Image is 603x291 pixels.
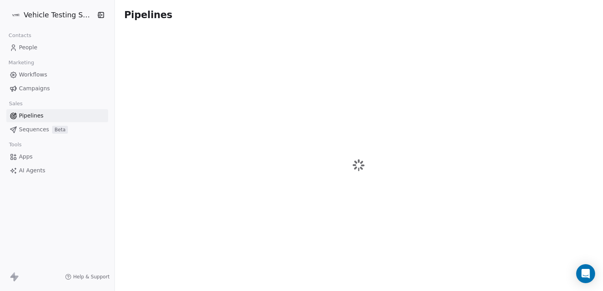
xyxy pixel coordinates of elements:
a: Pipelines [6,109,108,122]
span: Campaigns [19,84,50,93]
a: Campaigns [6,82,108,95]
a: People [6,41,108,54]
span: Workflows [19,71,47,79]
span: Tools [6,139,25,151]
span: Contacts [5,30,35,41]
span: Pipelines [124,9,172,21]
span: People [19,43,37,52]
span: Beta [52,126,68,134]
span: Help & Support [73,274,109,280]
a: SequencesBeta [6,123,108,136]
span: Sales [6,98,26,110]
img: VTS%20Logo%20Darker.png [11,10,21,20]
div: Open Intercom Messenger [576,264,595,283]
a: Apps [6,150,108,163]
span: Pipelines [19,112,43,120]
a: Help & Support [65,274,109,280]
span: Apps [19,153,33,161]
span: AI Agents [19,166,45,175]
button: Vehicle Testing Solutions [9,8,90,22]
a: AI Agents [6,164,108,177]
span: Marketing [5,57,37,69]
a: Workflows [6,68,108,81]
span: Vehicle Testing Solutions [24,10,94,20]
span: Sequences [19,125,49,134]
